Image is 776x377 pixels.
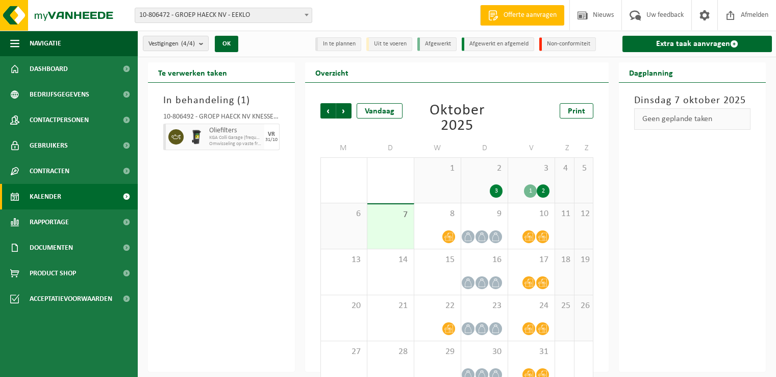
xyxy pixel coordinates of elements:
h3: In behandeling ( ) [163,93,280,108]
span: 21 [372,300,409,312]
td: V [508,139,555,157]
div: 2 [537,184,549,198]
span: 22 [419,300,456,312]
span: 5 [580,163,588,174]
td: Z [555,139,574,157]
span: Dashboard [30,56,68,82]
span: Gebruikers [30,133,68,158]
td: D [461,139,508,157]
span: 16 [466,254,503,266]
span: 3 [513,163,549,174]
span: 1 [419,163,456,174]
span: 17 [513,254,549,266]
span: Kalender [30,184,61,209]
span: Print [568,107,585,115]
span: 26 [580,300,588,312]
span: 30 [466,346,503,358]
span: 4 [560,163,568,174]
h2: Dagplanning [619,62,683,82]
span: 10-806472 - GROEP HAECK NV - EEKLO [135,8,312,23]
span: 8 [419,208,456,220]
div: Geen geplande taken [634,108,750,130]
span: Vestigingen [148,36,195,52]
span: 10 [513,208,549,220]
span: 7 [372,209,409,221]
span: KGA Colli Garage (frequentie) [209,135,262,141]
span: Omwisseling op vaste frequentie (incl. verwerking) [209,141,262,147]
div: Vandaag [357,103,403,119]
img: WB-0240-HPE-BK-01 [189,129,204,145]
span: Offerte aanvragen [501,10,559,20]
span: 25 [560,300,568,312]
div: Oktober 2025 [414,103,499,134]
li: In te plannen [315,37,361,51]
a: Offerte aanvragen [480,5,564,26]
span: 2 [466,163,503,174]
span: 31 [513,346,549,358]
span: 18 [560,254,568,266]
li: Uit te voeren [366,37,412,51]
span: 24 [513,300,549,312]
span: 28 [372,346,409,358]
span: Product Shop [30,261,76,286]
h3: Dinsdag 7 oktober 2025 [634,93,750,108]
span: 10-806472 - GROEP HAECK NV - EEKLO [135,8,312,22]
span: 29 [419,346,456,358]
span: Documenten [30,235,73,261]
td: D [367,139,414,157]
span: 14 [372,254,409,266]
li: Non-conformiteit [539,37,596,51]
span: 15 [419,254,456,266]
button: OK [215,36,238,52]
div: VR [268,131,275,137]
h2: Overzicht [305,62,359,82]
span: Acceptatievoorwaarden [30,286,112,312]
span: Volgende [336,103,352,119]
span: 23 [466,300,503,312]
div: 1 [524,184,537,198]
span: 19 [580,254,588,266]
td: W [414,139,461,157]
a: Print [560,103,593,119]
a: Extra taak aanvragen [622,36,772,52]
span: Oliefilters [209,127,262,135]
li: Afgewerkt en afgemeld [462,37,534,51]
span: Contactpersonen [30,107,89,133]
count: (4/4) [181,40,195,47]
span: Vorige [320,103,336,119]
span: 20 [326,300,362,312]
span: 1 [241,96,246,106]
span: 12 [580,208,588,220]
span: Contracten [30,158,69,184]
span: Navigatie [30,31,61,56]
span: 11 [560,208,568,220]
div: 3 [490,184,503,198]
span: 13 [326,254,362,266]
span: Bedrijfsgegevens [30,82,89,107]
span: 27 [326,346,362,358]
span: 6 [326,208,362,220]
div: 10-806492 - GROEP HAECK NV KNESSELARE - AALTER [163,113,280,124]
span: 9 [466,208,503,220]
button: Vestigingen(4/4) [143,36,209,51]
td: M [320,139,367,157]
div: 31/10 [265,137,278,143]
span: Rapportage [30,209,69,235]
td: Z [574,139,594,157]
li: Afgewerkt [417,37,457,51]
h2: Te verwerken taken [148,62,237,82]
